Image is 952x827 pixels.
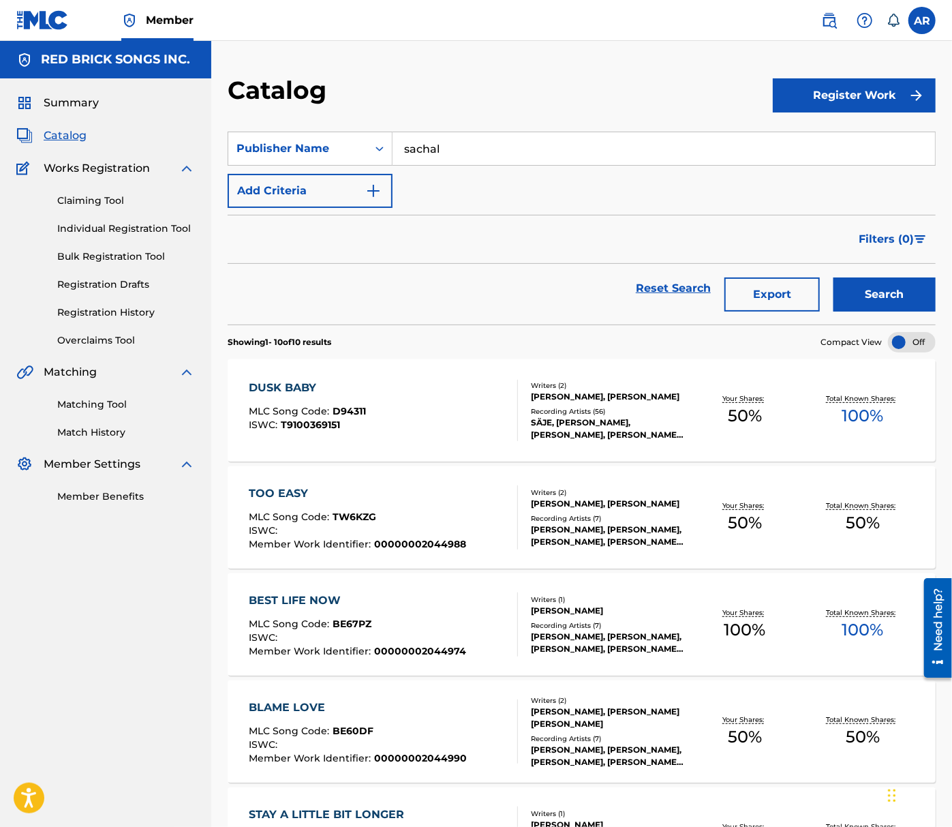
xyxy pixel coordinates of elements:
img: Accounts [16,52,33,68]
span: 50 % [846,511,880,535]
div: Help [851,7,878,34]
span: 100 % [842,404,883,428]
div: [PERSON_NAME], [PERSON_NAME], [PERSON_NAME], [PERSON_NAME], [PERSON_NAME] [531,524,686,548]
img: Catalog [16,127,33,144]
div: BLAME LOVE [249,700,467,716]
img: expand [179,160,195,177]
div: Writers ( 2 ) [531,380,686,391]
img: filter [915,235,926,243]
span: 100 % [724,618,766,642]
img: Member Settings [16,456,33,472]
div: Notifications [887,14,900,27]
img: search [821,12,838,29]
img: MLC Logo [16,10,69,30]
img: Top Rightsholder [121,12,138,29]
a: DUSK BABYMLC Song Code:D94311ISWC:T9100369151Writers (2)[PERSON_NAME], [PERSON_NAME]Recording Art... [228,359,936,462]
p: Total Known Shares: [826,393,899,404]
div: [PERSON_NAME] [531,605,686,617]
img: Works Registration [16,160,34,177]
span: 100 % [842,618,883,642]
p: Total Known Shares: [826,715,899,725]
a: BLAME LOVEMLC Song Code:BE60DFISWC:Member Work Identifier:00000002044990Writers (2)[PERSON_NAME],... [228,680,936,783]
div: Recording Artists ( 7 ) [531,734,686,744]
a: Overclaims Tool [57,333,195,348]
button: Filters (0) [850,222,936,256]
span: BE60DF [333,725,373,737]
a: TOO EASYMLC Song Code:TW6KZGISWC:Member Work Identifier:00000002044988Writers (2)[PERSON_NAME], [... [228,466,936,569]
div: DUSK BABY [249,380,366,396]
span: 50 % [846,725,880,749]
span: Member Work Identifier : [249,752,374,764]
span: 50 % [728,725,762,749]
img: Summary [16,95,33,111]
span: 00000002044988 [374,538,466,550]
div: [PERSON_NAME], [PERSON_NAME], [PERSON_NAME], [PERSON_NAME], [PERSON_NAME] [531,744,686,768]
span: Member Work Identifier : [249,538,374,550]
div: TOO EASY [249,485,466,502]
span: TW6KZG [333,511,376,523]
span: 00000002044990 [374,752,467,764]
img: f7272a7cc735f4ea7f67.svg [908,87,925,104]
div: Publisher Name [236,140,359,157]
a: Matching Tool [57,397,195,412]
a: Public Search [816,7,843,34]
div: Writers ( 2 ) [531,487,686,498]
p: Showing 1 - 10 of 10 results [228,336,331,348]
div: Recording Artists ( 56 ) [531,406,686,417]
a: Individual Registration Tool [57,222,195,236]
h5: RED BRICK SONGS INC. [41,52,190,67]
p: Your Shares: [722,607,767,618]
span: Catalog [44,127,87,144]
button: Search [833,277,936,312]
span: 50 % [728,511,762,535]
div: [PERSON_NAME], [PERSON_NAME], [PERSON_NAME], [PERSON_NAME], [PERSON_NAME] [531,631,686,655]
iframe: Resource Center [914,573,952,683]
div: Writers ( 1 ) [531,595,686,605]
div: Recording Artists ( 7 ) [531,620,686,631]
img: help [857,12,873,29]
button: Register Work [773,78,936,112]
img: expand [179,456,195,472]
span: Member Work Identifier : [249,645,374,657]
iframe: Chat Widget [884,762,952,827]
a: Claiming Tool [57,194,195,208]
span: ISWC : [249,631,281,644]
a: Registration Drafts [57,277,195,292]
span: MLC Song Code : [249,618,333,630]
span: ISWC : [249,524,281,537]
a: BEST LIFE NOWMLC Song Code:BE67PZISWC:Member Work Identifier:00000002044974Writers (1)[PERSON_NAM... [228,573,936,676]
button: Add Criteria [228,174,393,208]
div: STAY A LITTLE BIT LONGER [249,807,466,823]
span: MLC Song Code : [249,511,333,523]
div: Drag [888,775,896,816]
img: Matching [16,364,33,380]
span: MLC Song Code : [249,725,333,737]
span: D94311 [333,405,366,417]
a: Reset Search [629,273,718,303]
p: Your Shares: [722,393,767,404]
img: 9d2ae6d4665cec9f34b9.svg [365,183,382,199]
a: Registration History [57,305,195,320]
span: Summary [44,95,99,111]
div: Writers ( 1 ) [531,809,686,819]
span: Filters ( 0 ) [859,231,914,247]
span: ISWC : [249,419,281,431]
a: Bulk Registration Tool [57,250,195,264]
a: Member Benefits [57,490,195,504]
a: CatalogCatalog [16,127,87,144]
img: expand [179,364,195,380]
p: Total Known Shares: [826,500,899,511]
form: Search Form [228,132,936,325]
div: [PERSON_NAME], [PERSON_NAME] [531,391,686,403]
a: Match History [57,425,195,440]
div: SÄJE, [PERSON_NAME], [PERSON_NAME], [PERSON_NAME], [PERSON_NAME], SÄJE,[PERSON_NAME], SÄJE [531,417,686,441]
div: Writers ( 2 ) [531,695,686,706]
span: MLC Song Code : [249,405,333,417]
span: Member [146,12,194,28]
span: 50 % [728,404,762,428]
div: User Menu [908,7,936,34]
h2: Catalog [228,75,333,106]
div: BEST LIFE NOW [249,592,466,609]
span: Member Settings [44,456,140,472]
